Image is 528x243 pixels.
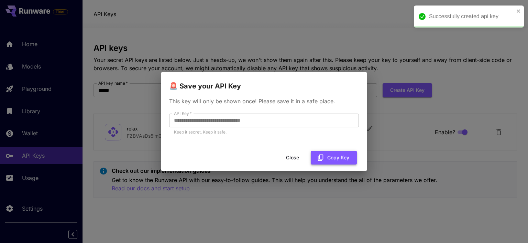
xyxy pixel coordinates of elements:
p: This key will only be shown once! Please save it in a safe place. [169,97,359,105]
h2: 🚨 Save your API Key [161,72,367,92]
p: Keep it secret. Keep it safe. [174,129,354,136]
button: close [516,8,521,14]
button: Copy Key [311,151,357,165]
label: API Key [174,110,192,116]
div: Successfully created api key [429,12,514,21]
button: Close [277,151,308,165]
